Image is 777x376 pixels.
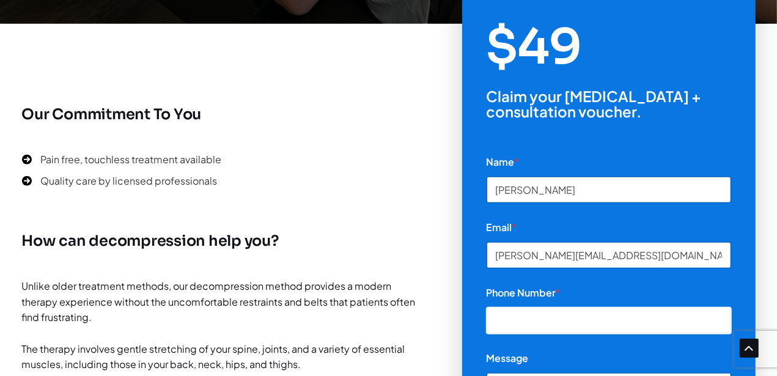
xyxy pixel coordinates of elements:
span: Quality care by licensed professionals [41,173,218,189]
h4: How can decompression help you? [22,232,425,251]
p: The therapy involves gentle stretching of your spine, joints, and a variety of essential muscles,... [22,341,425,372]
label: Phone Number [487,287,731,298]
h2: $49 [487,18,731,76]
span: Pain free, touchless treatment available [41,152,222,168]
label: Email [487,221,731,233]
p: Claim your [MEDICAL_DATA] + consultation voucher. [487,89,731,120]
p: Unlike older treatment methods, our decompression method provides a modern therapy experience wit... [22,278,425,325]
h4: Our Commitment To You [22,105,425,124]
label: Message [487,352,731,364]
label: Name [487,156,731,168]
